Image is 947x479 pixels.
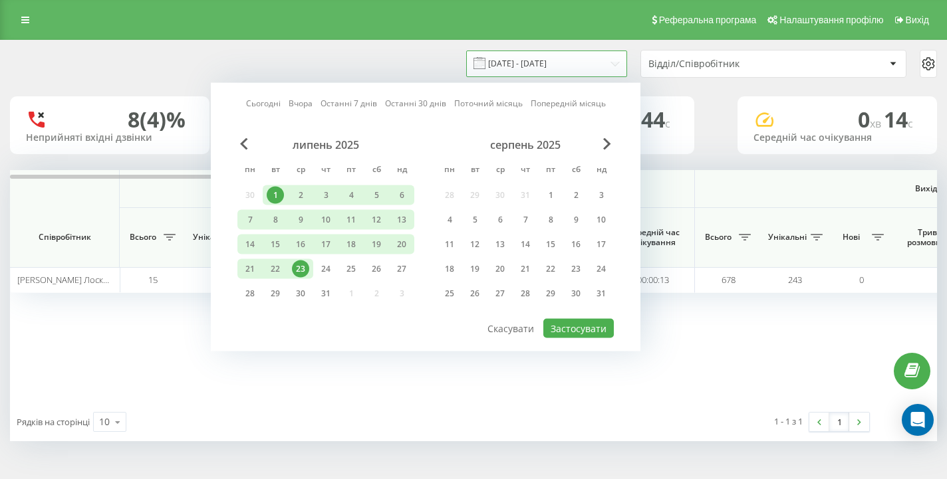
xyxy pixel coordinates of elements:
div: 5 [466,211,483,229]
div: 27 [491,285,509,302]
div: пт 18 лип 2025 р. [338,235,364,254]
div: сб 19 лип 2025 р. [364,235,389,254]
span: [PERSON_NAME] Лоскор [17,274,114,286]
div: 19 [466,260,483,278]
div: нд 17 серп 2025 р. [589,235,614,254]
div: 15 [267,236,284,253]
div: вт 5 серп 2025 р. [462,210,487,230]
div: 18 [342,236,360,253]
div: нд 24 серп 2025 р. [589,259,614,279]
div: нд 20 лип 2025 р. [389,235,414,254]
span: Унікальні [768,232,807,242]
div: чт 10 лип 2025 р. [313,210,338,230]
div: 2 [292,187,309,204]
div: вт 19 серп 2025 р. [462,259,487,279]
div: 8 (4)% [128,107,186,132]
div: нд 27 лип 2025 р. [389,259,414,279]
div: 6 [393,187,410,204]
span: 15 [148,274,158,286]
div: чт 24 лип 2025 р. [313,259,338,279]
div: 25 [342,260,360,278]
div: нд 6 лип 2025 р. [389,185,414,205]
span: Реферальна програма [659,15,757,25]
div: сб 16 серп 2025 р. [563,235,589,254]
div: ср 9 лип 2025 р. [288,210,313,230]
span: Унікальні [193,232,231,242]
a: 1 [829,413,849,431]
div: пн 25 серп 2025 р. [437,284,462,304]
abbr: субота [366,161,386,181]
div: пт 4 лип 2025 р. [338,185,364,205]
div: Відділ/Співробітник [648,58,807,70]
div: ср 20 серп 2025 р. [487,259,513,279]
div: 7 [241,211,259,229]
span: Next Month [603,138,611,150]
div: пт 25 лип 2025 р. [338,259,364,279]
div: пт 8 серп 2025 р. [538,210,563,230]
div: 21 [517,260,534,278]
abbr: вівторок [465,161,485,181]
a: Останні 30 днів [385,97,446,110]
abbr: середа [490,161,510,181]
div: сб 30 серп 2025 р. [563,284,589,304]
button: Застосувати [543,319,614,338]
div: 7 [517,211,534,229]
div: пт 22 серп 2025 р. [538,259,563,279]
div: 17 [317,236,335,253]
span: Рядків на сторінці [17,416,90,428]
span: Previous Month [240,138,248,150]
div: пт 1 серп 2025 р. [538,185,563,205]
span: 678 [722,274,736,286]
div: 15 [542,236,559,253]
div: пт 11 лип 2025 р. [338,210,364,230]
a: Останні 7 днів [321,97,377,110]
div: нд 31 серп 2025 р. [589,284,614,304]
span: Налаштування профілю [779,15,883,25]
div: пн 7 лип 2025 р. [237,210,263,230]
div: 1 [267,187,284,204]
div: 28 [241,285,259,302]
span: Нові [835,232,868,242]
div: нд 13 лип 2025 р. [389,210,414,230]
div: 20 [393,236,410,253]
div: пн 4 серп 2025 р. [437,210,462,230]
div: сб 2 серп 2025 р. [563,185,589,205]
abbr: п’ятниця [341,161,361,181]
div: 23 [567,260,585,278]
a: Сьогодні [246,97,281,110]
div: 23 [292,260,309,278]
button: Скасувати [480,319,541,338]
div: сб 5 лип 2025 р. [364,185,389,205]
div: нд 3 серп 2025 р. [589,185,614,205]
div: сб 12 лип 2025 р. [364,210,389,230]
div: вт 22 лип 2025 р. [263,259,288,279]
div: чт 7 серп 2025 р. [513,210,538,230]
div: 4 [441,211,458,229]
div: 2 [567,187,585,204]
div: 12 [466,236,483,253]
div: 13 [491,236,509,253]
span: 14 [884,105,913,134]
div: 20 [491,260,509,278]
div: 19 [368,236,385,253]
div: вт 12 серп 2025 р. [462,235,487,254]
div: 1 - 1 з 1 [774,415,803,428]
span: Вхідні дзвінки [154,183,660,194]
div: сб 9 серп 2025 р. [563,210,589,230]
div: 11 [342,211,360,229]
div: 30 [292,285,309,302]
div: нд 10 серп 2025 р. [589,210,614,230]
div: чт 17 лип 2025 р. [313,235,338,254]
span: 0 [858,105,884,134]
span: Всього [126,232,160,242]
div: Неприйняті вхідні дзвінки [26,132,194,144]
a: Поточний місяць [454,97,523,110]
div: 3 [593,187,610,204]
div: ср 6 серп 2025 р. [487,210,513,230]
a: Вчора [289,97,313,110]
div: 8 [542,211,559,229]
div: ср 16 лип 2025 р. [288,235,313,254]
div: чт 31 лип 2025 р. [313,284,338,304]
div: чт 28 серп 2025 р. [513,284,538,304]
div: 10 [99,415,110,429]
